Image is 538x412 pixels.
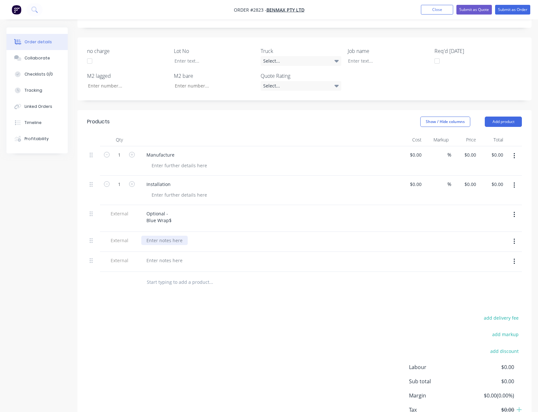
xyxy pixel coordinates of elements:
label: Lot No [174,47,254,55]
div: Profitability [25,136,49,142]
img: Factory [12,5,21,15]
div: Timeline [25,120,42,126]
button: Tracking [6,82,68,98]
div: Optional - Blue Wrap$ [141,209,177,225]
div: Select... [261,81,341,91]
div: Select... [261,56,341,66]
div: Collaborate [25,55,50,61]
div: Markup [424,133,452,146]
label: Req'd [DATE] [434,47,515,55]
button: Close [421,5,453,15]
span: Labour [409,363,466,371]
button: Order details [6,34,68,50]
label: M2 lagged [87,72,168,80]
button: Add product [485,117,522,127]
input: Enter number... [83,81,168,91]
span: % [447,180,451,188]
div: Total [479,133,506,146]
button: Submit as Order [495,5,530,15]
button: add markup [489,330,522,339]
span: $0.00 [466,377,514,385]
div: Products [87,118,110,126]
span: External [103,257,136,264]
button: add delivery fee [480,314,522,322]
button: Collaborate [6,50,68,66]
div: Price [451,133,479,146]
div: Qty [100,133,139,146]
label: Job name [348,47,428,55]
input: Enter number... [169,81,254,91]
button: Show / Hide columns [420,117,470,127]
a: Benmax Pty Ltd [266,7,304,13]
span: External [103,237,136,244]
div: Installation [141,180,176,189]
label: Truck [261,47,341,55]
label: no charge [87,47,168,55]
div: Tracking [25,88,42,93]
button: Submit as Quote [456,5,492,15]
div: Manufacture [141,150,180,160]
button: Linked Orders [6,98,68,115]
button: Profitability [6,131,68,147]
button: Timeline [6,115,68,131]
div: Checklists 0/0 [25,71,53,77]
span: Order #2823 - [234,7,266,13]
div: Linked Orders [25,104,52,109]
div: Order details [25,39,52,45]
button: Checklists 0/0 [6,66,68,82]
div: Cost [397,133,424,146]
span: $0.00 [466,363,514,371]
input: Start typing to add a product... [146,276,275,289]
span: % [447,151,451,159]
button: add discount [487,347,522,355]
span: External [103,210,136,217]
label: Quote Rating [261,72,341,80]
label: M2 bare [174,72,254,80]
span: $0.00 ( 0.00 %) [466,392,514,399]
span: Margin [409,392,466,399]
span: Sub total [409,377,466,385]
